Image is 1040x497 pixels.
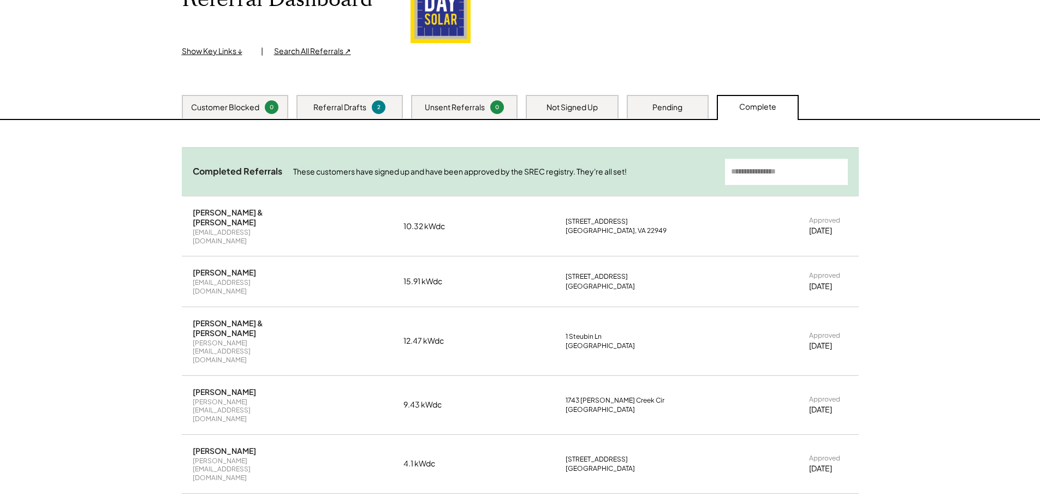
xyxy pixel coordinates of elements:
[403,336,458,346] div: 12.47 kWdc
[193,398,296,423] div: [PERSON_NAME][EMAIL_ADDRESS][DOMAIN_NAME]
[566,464,635,473] div: [GEOGRAPHIC_DATA]
[403,276,458,287] div: 15.91 kWdc
[403,399,458,410] div: 9.43 kWdc
[566,405,635,414] div: [GEOGRAPHIC_DATA]
[566,217,628,226] div: [STREET_ADDRESS]
[313,102,366,113] div: Referral Drafts
[193,267,256,277] div: [PERSON_NAME]
[492,103,502,111] div: 0
[809,395,840,404] div: Approved
[809,281,832,292] div: [DATE]
[809,404,832,415] div: [DATE]
[193,457,296,482] div: [PERSON_NAME][EMAIL_ADDRESS][DOMAIN_NAME]
[261,46,263,57] div: |
[193,278,296,295] div: [EMAIL_ADDRESS][DOMAIN_NAME]
[425,102,485,113] div: Unsent Referrals
[373,103,384,111] div: 2
[739,101,776,112] div: Complete
[266,103,277,111] div: 0
[809,271,840,280] div: Approved
[566,455,628,464] div: [STREET_ADDRESS]
[193,339,296,364] div: [PERSON_NAME][EMAIL_ADDRESS][DOMAIN_NAME]
[566,332,602,341] div: 1 Steubin Ln
[566,342,635,350] div: [GEOGRAPHIC_DATA]
[193,228,296,245] div: [EMAIL_ADDRESS][DOMAIN_NAME]
[566,396,664,405] div: 1743 [PERSON_NAME] Creek Cir
[566,282,635,291] div: [GEOGRAPHIC_DATA]
[182,46,250,57] div: Show Key Links ↓
[274,46,351,57] div: Search All Referrals ↗
[193,387,256,397] div: [PERSON_NAME]
[809,454,840,463] div: Approved
[652,102,682,113] div: Pending
[193,166,282,177] div: Completed Referrals
[809,331,840,340] div: Approved
[193,446,256,456] div: [PERSON_NAME]
[293,166,714,177] div: These customers have signed up and have been approved by the SREC registry. They're all set!
[809,463,832,474] div: [DATE]
[403,221,458,232] div: 10.32 kWdc
[191,102,259,113] div: Customer Blocked
[566,272,628,281] div: [STREET_ADDRESS]
[809,216,840,225] div: Approved
[193,207,296,227] div: [PERSON_NAME] & [PERSON_NAME]
[403,458,458,469] div: 4.1 kWdc
[193,318,296,338] div: [PERSON_NAME] & [PERSON_NAME]
[809,225,832,236] div: [DATE]
[566,226,667,235] div: [GEOGRAPHIC_DATA], VA 22949
[546,102,598,113] div: Not Signed Up
[809,340,832,351] div: [DATE]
